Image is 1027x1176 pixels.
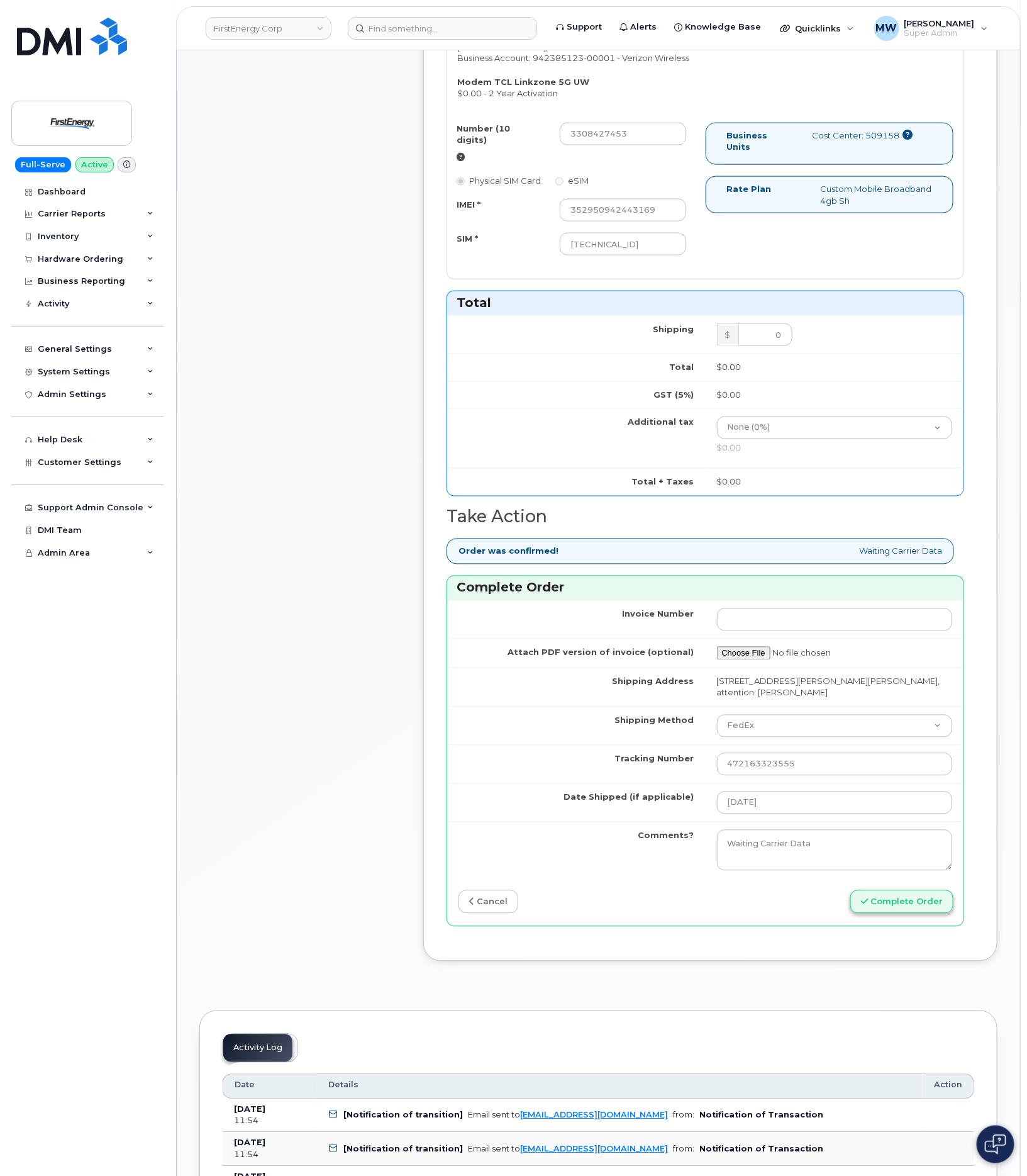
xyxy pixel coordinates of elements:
[328,1080,358,1091] span: Details
[234,1138,265,1148] b: [DATE]
[567,21,602,33] span: Support
[904,28,975,38] span: Super Admin
[654,389,694,401] label: GST (5%)
[811,183,941,206] div: Custom Mobile Broadband 4gb Sh
[234,1116,306,1127] div: 11:54
[520,1145,668,1154] a: [EMAIL_ADDRESS][DOMAIN_NAME]
[717,390,741,400] span: $0.00
[717,362,741,372] span: $0.00
[615,753,694,765] label: Tracking Number
[457,233,478,245] label: SIM *
[468,1145,668,1154] div: Email sent to
[234,1105,265,1114] b: [DATE]
[876,21,897,36] span: MW
[727,183,772,195] label: Rate Plan
[706,668,964,707] td: [STREET_ADDRESS][PERSON_NAME][PERSON_NAME], attention: [PERSON_NAME]
[665,14,770,40] a: Knowledge Base
[564,792,694,804] label: Date Shipped (if applicable)
[632,476,694,488] label: Total + Taxes
[468,1111,668,1120] div: Email sent to
[348,17,537,40] input: Find something...
[560,123,686,145] input: Leave blank if you don't know the number
[850,890,953,914] button: Complete Order
[615,715,694,727] label: Shipping Method
[555,177,563,186] input: eSIM
[613,676,694,688] label: Shipping Address
[458,890,518,914] a: cancel
[653,323,694,335] label: Shipping
[795,23,841,33] span: Quicklinks
[235,1080,255,1091] span: Date
[717,830,953,871] textarea: Waiting Carrier Data
[457,177,465,186] input: Physical SIM Card
[813,130,914,142] div: Cost Center: 509158
[547,14,611,40] a: Support
[520,1111,668,1120] a: [EMAIL_ADDRESS][DOMAIN_NAME]
[985,1134,1006,1155] img: Open chat
[673,1111,694,1120] span: from:
[717,477,741,487] span: $0.00
[611,14,665,40] a: Alerts
[717,323,738,346] div: $
[458,546,558,557] strong: Order was confirmed!
[628,417,694,428] label: Additional tax
[717,442,953,454] div: $0.00
[457,294,954,311] h3: Total
[771,16,863,41] div: Quicklinks
[865,16,997,41] div: Marissa Weiss
[343,1111,463,1120] b: [Notification of transition]
[508,647,694,659] label: Attach PDF version of invoice (optional)
[555,175,589,187] label: eSIM
[343,1145,463,1154] b: [Notification of transition]
[630,21,657,33] span: Alerts
[638,830,694,842] label: Comments?
[457,175,541,187] label: Physical SIM Card
[457,77,589,87] strong: Modem TCL Linkzone 5G UW
[623,608,694,620] label: Invoice Number
[923,1074,974,1099] th: Action
[699,1111,823,1120] b: Notification of Transaction
[673,1145,694,1154] span: from:
[447,539,954,564] div: Waiting Carrier Data
[206,17,331,40] a: FirstEnergy Corp
[727,130,794,153] label: Business Units
[670,362,694,374] label: Total
[457,123,541,146] label: Number (10 digits)
[457,199,480,211] label: IMEI *
[904,18,975,28] span: [PERSON_NAME]
[685,21,761,33] span: Knowledge Base
[457,580,954,596] h3: Complete Order
[447,508,964,527] h2: Take Action
[234,1150,306,1161] div: 11:54
[699,1145,823,1154] b: Notification of Transaction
